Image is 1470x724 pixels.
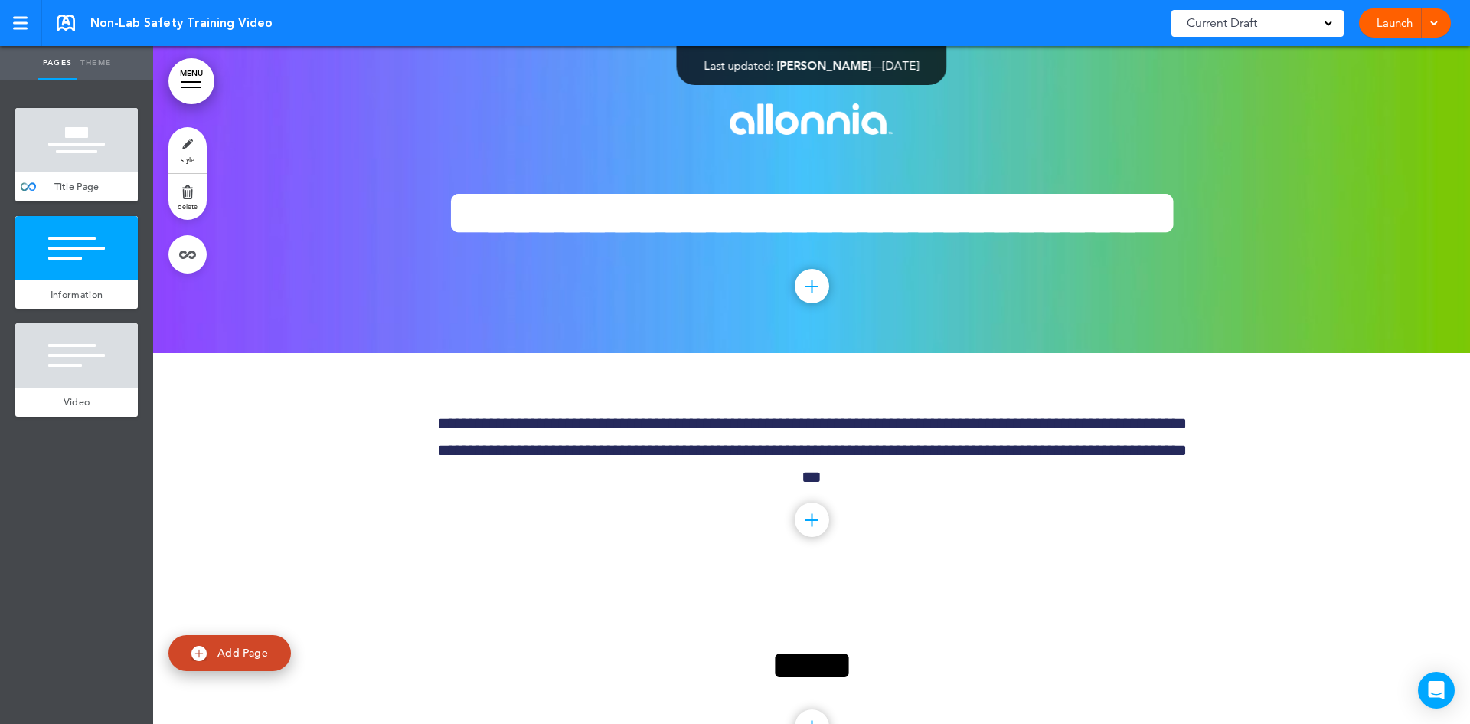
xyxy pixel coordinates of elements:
[777,58,871,73] span: [PERSON_NAME]
[1370,8,1419,38] a: Launch
[883,58,920,73] span: [DATE]
[704,58,774,73] span: Last updated:
[90,15,273,31] span: Non-Lab Safety Training Video
[21,182,36,191] img: infinity_blue.svg
[15,280,138,310] a: Information
[1187,12,1257,34] span: Current Draft
[15,172,138,201] a: Title Page
[168,58,214,104] a: MENU
[704,60,920,71] div: —
[730,103,893,135] img: 1717599762512-Allonnia-logo-white-tm-rgb.png
[1418,672,1455,709] div: Open Intercom Messenger
[178,201,198,211] span: delete
[77,46,115,80] a: Theme
[168,174,207,220] a: delete
[181,155,194,164] span: style
[168,127,207,173] a: style
[191,646,207,661] img: add.svg
[217,646,268,660] span: Add Page
[38,46,77,80] a: Pages
[51,288,103,301] span: Information
[168,635,291,671] a: Add Page
[15,388,138,417] a: Video
[64,395,90,408] span: Video
[54,180,100,193] span: Title Page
